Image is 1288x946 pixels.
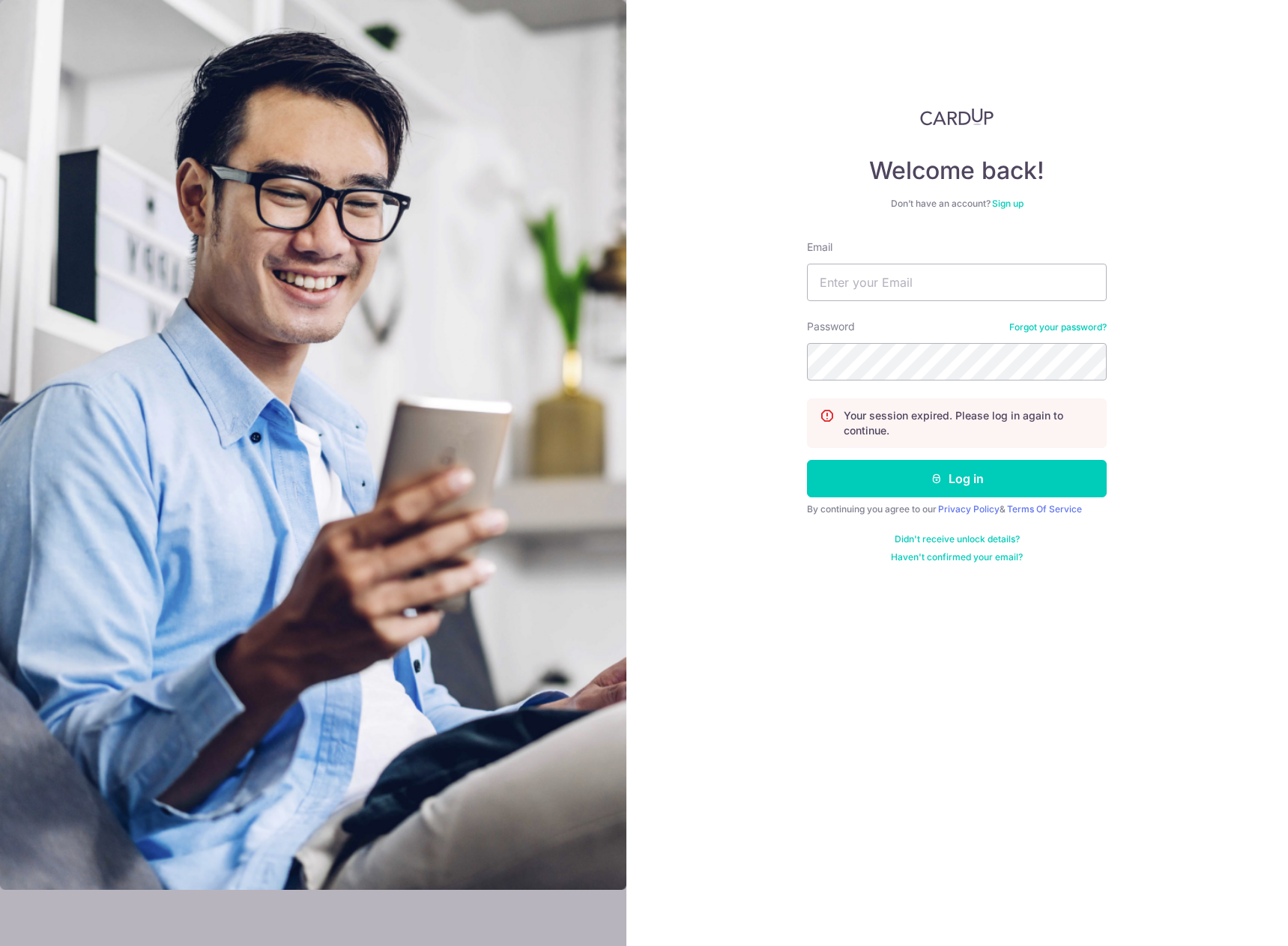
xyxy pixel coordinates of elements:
a: Didn't receive unlock details? [895,533,1020,545]
label: Email [807,240,832,255]
a: Privacy Policy [938,503,1000,515]
a: Forgot your password? [1009,321,1107,333]
img: CardUp Logo [920,108,994,126]
a: Terms Of Service [1007,503,1082,515]
button: Log in [807,460,1107,497]
div: Don’t have an account? [807,198,1107,210]
label: Password [807,319,855,334]
div: By continuing you agree to our & [807,503,1107,515]
a: Sign up [992,198,1024,209]
input: Enter your Email [807,264,1107,301]
a: Haven't confirmed your email? [891,551,1023,563]
p: Your session expired. Please log in again to continue. [844,408,1094,438]
h4: Welcome back! [807,156,1107,186]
